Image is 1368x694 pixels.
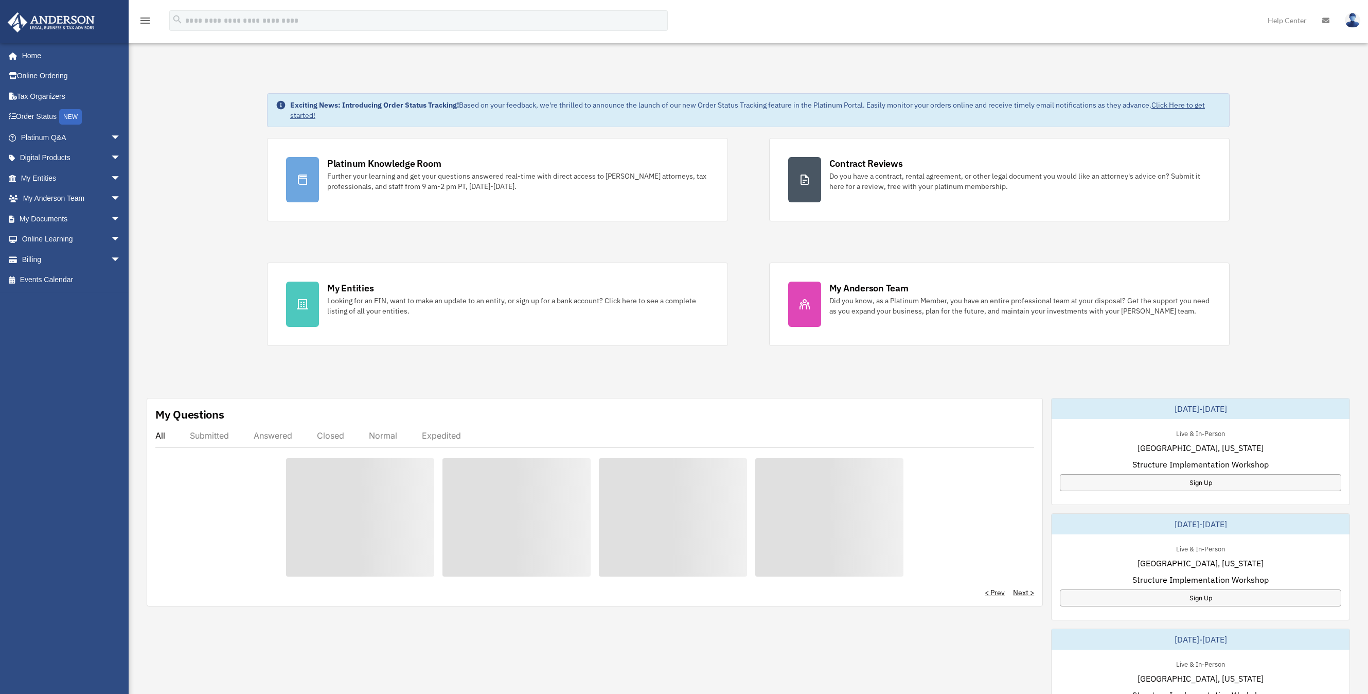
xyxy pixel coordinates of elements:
[769,138,1230,221] a: Contract Reviews Do you have a contract, rental agreement, or other legal document you would like...
[267,263,728,346] a: My Entities Looking for an EIN, want to make an update to an entity, or sign up for a bank accoun...
[422,430,461,441] div: Expedited
[290,100,459,110] strong: Exciting News: Introducing Order Status Tracking!
[327,296,709,316] div: Looking for an EIN, want to make an update to an entity, or sign up for a bank account? Click her...
[1013,587,1034,598] a: Next >
[829,171,1211,192] div: Do you have a contract, rental agreement, or other legal document you would like an attorney's ad...
[7,127,136,148] a: Platinum Q&Aarrow_drop_down
[172,14,183,25] i: search
[7,209,136,229] a: My Documentsarrow_drop_down
[1060,474,1341,491] a: Sign Up
[1060,589,1341,606] a: Sign Up
[59,109,82,125] div: NEW
[1345,13,1360,28] img: User Pic
[111,168,131,189] span: arrow_drop_down
[7,168,136,188] a: My Entitiesarrow_drop_down
[111,249,131,270] span: arrow_drop_down
[327,282,374,294] div: My Entities
[985,587,1005,598] a: < Prev
[317,430,344,441] div: Closed
[1052,514,1349,534] div: [DATE]-[DATE]
[327,171,709,192] div: Further your learning and get your questions answered real-time with direct access to [PERSON_NAM...
[829,282,909,294] div: My Anderson Team
[1168,658,1233,669] div: Live & In-Person
[769,263,1230,346] a: My Anderson Team Did you know, as a Platinum Member, you have an entire professional team at your...
[155,407,224,422] div: My Questions
[7,86,136,107] a: Tax Organizers
[111,148,131,169] span: arrow_drop_down
[111,209,131,230] span: arrow_drop_down
[7,229,136,250] a: Online Learningarrow_drop_down
[7,270,136,290] a: Events Calendar
[7,148,136,168] a: Digital Productsarrow_drop_down
[111,188,131,210] span: arrow_drop_down
[1168,543,1233,553] div: Live & In-Person
[290,100,1205,120] a: Click Here to get started!
[7,188,136,209] a: My Anderson Teamarrow_drop_down
[7,45,131,66] a: Home
[7,66,136,86] a: Online Ordering
[111,229,131,250] span: arrow_drop_down
[1052,398,1349,419] div: [DATE]-[DATE]
[7,107,136,128] a: Order StatusNEW
[1138,672,1264,685] span: [GEOGRAPHIC_DATA], [US_STATE]
[155,430,165,441] div: All
[1132,574,1269,586] span: Structure Implementation Workshop
[267,138,728,221] a: Platinum Knowledge Room Further your learning and get your questions answered real-time with dire...
[369,430,397,441] div: Normal
[254,430,292,441] div: Answered
[190,430,229,441] div: Submitted
[139,18,151,27] a: menu
[829,157,903,170] div: Contract Reviews
[829,296,1211,316] div: Did you know, as a Platinum Member, you have an entire professional team at your disposal? Get th...
[290,100,1221,120] div: Based on your feedback, we're thrilled to announce the launch of our new Order Status Tracking fe...
[327,157,441,170] div: Platinum Knowledge Room
[111,127,131,148] span: arrow_drop_down
[5,12,98,32] img: Anderson Advisors Platinum Portal
[1052,629,1349,650] div: [DATE]-[DATE]
[1138,442,1264,454] span: [GEOGRAPHIC_DATA], [US_STATE]
[7,249,136,270] a: Billingarrow_drop_down
[1138,557,1264,569] span: [GEOGRAPHIC_DATA], [US_STATE]
[1132,458,1269,471] span: Structure Implementation Workshop
[1168,427,1233,438] div: Live & In-Person
[139,14,151,27] i: menu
